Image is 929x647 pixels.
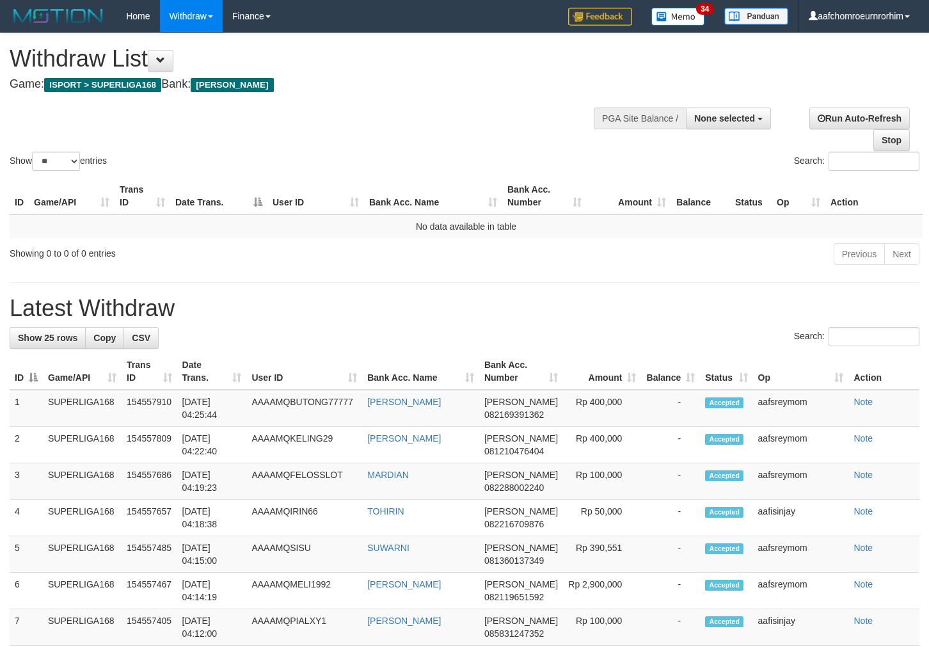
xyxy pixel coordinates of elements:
a: Previous [834,243,885,265]
a: Note [854,433,873,443]
td: Rp 100,000 [563,463,641,500]
h1: Latest Withdraw [10,296,919,321]
label: Show entries [10,152,107,171]
span: [PERSON_NAME] [484,543,558,553]
span: Copy 085831247352 to clipboard [484,628,544,639]
span: Accepted [705,543,743,554]
th: Trans ID: activate to sort column ascending [115,178,170,214]
td: 6 [10,573,43,609]
span: 34 [696,3,713,15]
th: Balance: activate to sort column ascending [641,353,700,390]
a: Note [854,543,873,553]
td: AAAAMQMELI1992 [246,573,362,609]
a: Note [854,470,873,480]
td: 154557467 [122,573,177,609]
th: Date Trans.: activate to sort column descending [170,178,267,214]
span: Copy 082216709876 to clipboard [484,519,544,529]
th: ID [10,178,29,214]
span: Copy [93,333,116,343]
span: Copy 082288002240 to clipboard [484,483,544,493]
td: [DATE] 04:18:38 [177,500,247,536]
span: [PERSON_NAME] [484,470,558,480]
td: aafisinjay [753,500,849,536]
th: Action [825,178,923,214]
th: Status: activate to sort column ascending [700,353,752,390]
th: Bank Acc. Name: activate to sort column ascending [362,353,479,390]
td: SUPERLIGA168 [43,463,122,500]
td: 154557910 [122,390,177,427]
td: aafsreymom [753,573,849,609]
a: MARDIAN [367,470,409,480]
td: aafsreymom [753,390,849,427]
td: [DATE] 04:15:00 [177,536,247,573]
td: AAAAMQKELING29 [246,427,362,463]
img: MOTION_logo.png [10,6,107,26]
td: 154557485 [122,536,177,573]
div: PGA Site Balance / [594,108,686,129]
a: SUWARNI [367,543,409,553]
span: [PERSON_NAME] [484,433,558,443]
span: CSV [132,333,150,343]
a: Copy [85,327,124,349]
td: - [641,573,700,609]
td: SUPERLIGA168 [43,609,122,646]
th: ID: activate to sort column descending [10,353,43,390]
a: [PERSON_NAME] [367,433,441,443]
span: [PERSON_NAME] [484,506,558,516]
td: AAAAMQSISU [246,536,362,573]
td: 1 [10,390,43,427]
td: SUPERLIGA168 [43,536,122,573]
th: Date Trans.: activate to sort column ascending [177,353,247,390]
td: AAAAMQIRIN66 [246,500,362,536]
td: aafsreymom [753,427,849,463]
a: [PERSON_NAME] [367,579,441,589]
th: Bank Acc. Number: activate to sort column ascending [502,178,587,214]
h1: Withdraw List [10,46,607,72]
span: Copy 082119651592 to clipboard [484,592,544,602]
td: [DATE] 04:25:44 [177,390,247,427]
a: Next [884,243,919,265]
td: 5 [10,536,43,573]
a: Note [854,506,873,516]
span: None selected [694,113,755,124]
td: 3 [10,463,43,500]
td: aafisinjay [753,609,849,646]
th: User ID: activate to sort column ascending [246,353,362,390]
span: Copy 082169391362 to clipboard [484,410,544,420]
a: Note [854,616,873,626]
td: AAAAMQPIALXY1 [246,609,362,646]
td: SUPERLIGA168 [43,500,122,536]
th: Balance [671,178,730,214]
span: Copy 081210476404 to clipboard [484,446,544,456]
span: Accepted [705,507,743,518]
td: 4 [10,500,43,536]
td: - [641,390,700,427]
span: [PERSON_NAME] [484,397,558,407]
span: Show 25 rows [18,333,77,343]
td: [DATE] 04:22:40 [177,427,247,463]
a: [PERSON_NAME] [367,397,441,407]
a: TOHIRIN [367,506,404,516]
td: aafsreymom [753,536,849,573]
td: [DATE] 04:14:19 [177,573,247,609]
div: Showing 0 to 0 of 0 entries [10,242,377,260]
th: Amount: activate to sort column ascending [587,178,671,214]
td: AAAAMQFELOSSLOT [246,463,362,500]
th: Game/API: activate to sort column ascending [43,353,122,390]
span: Accepted [705,397,743,408]
span: [PERSON_NAME] [191,78,273,92]
label: Search: [794,327,919,346]
select: Showentries [32,152,80,171]
td: - [641,536,700,573]
span: ISPORT > SUPERLIGA168 [44,78,161,92]
td: [DATE] 04:19:23 [177,463,247,500]
td: Rp 390,551 [563,536,641,573]
td: SUPERLIGA168 [43,427,122,463]
th: Op: activate to sort column ascending [772,178,825,214]
a: Run Auto-Refresh [809,108,910,129]
th: Action [848,353,919,390]
input: Search: [829,327,919,346]
span: Copy 081360137349 to clipboard [484,555,544,566]
td: 2 [10,427,43,463]
th: Bank Acc. Name: activate to sort column ascending [364,178,502,214]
